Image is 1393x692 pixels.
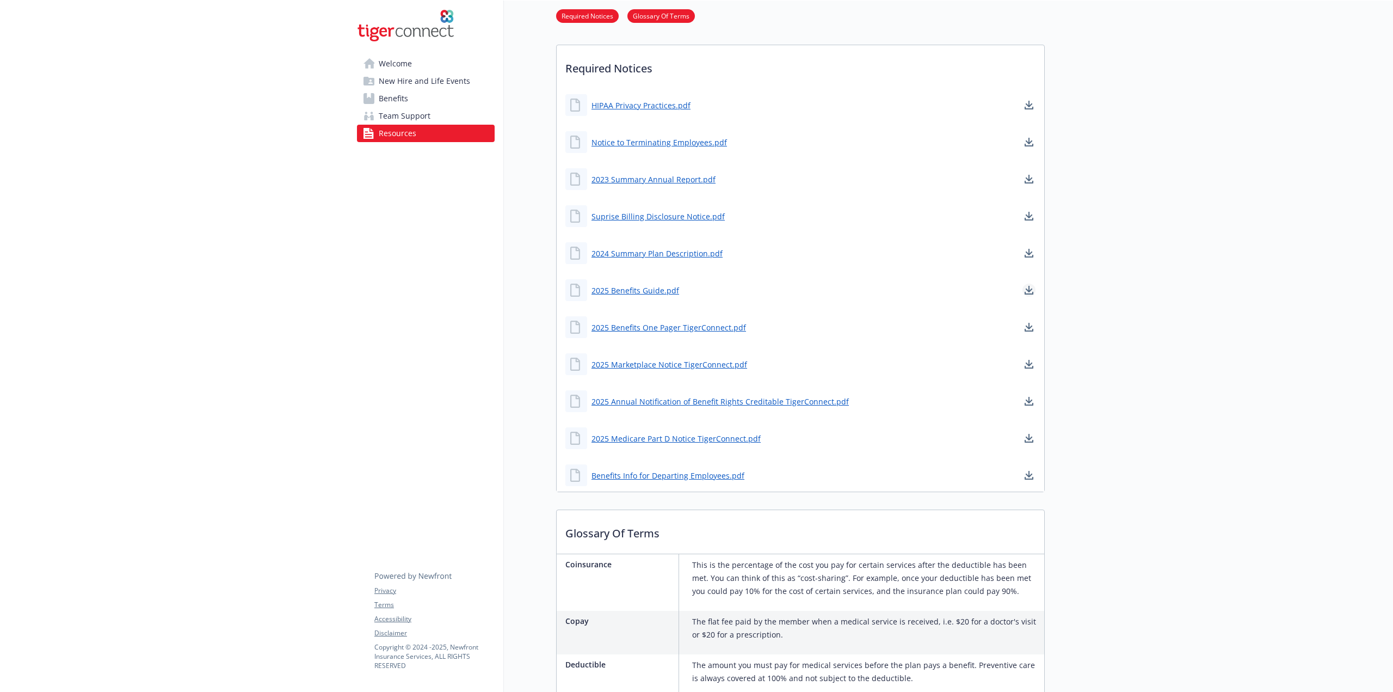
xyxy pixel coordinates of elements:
[374,600,494,610] a: Terms
[379,55,412,72] span: Welcome
[1022,136,1035,149] a: download document
[374,586,494,596] a: Privacy
[357,107,495,125] a: Team Support
[379,125,416,142] span: Resources
[1022,210,1035,223] a: download document
[591,433,761,444] a: 2025 Medicare Part D Notice TigerConnect.pdf
[591,211,725,222] a: Suprise Billing Disclosure Notice.pdf
[565,615,674,627] p: Copay
[1022,395,1035,408] a: download document
[692,559,1040,598] p: This is the percentage of the cost you pay for certain services after the deductible has been met...
[565,559,674,570] p: Coinsurance
[379,90,408,107] span: Benefits
[357,55,495,72] a: Welcome
[591,470,744,481] a: Benefits Info for Departing Employees.pdf
[556,10,619,21] a: Required Notices
[1022,247,1035,260] a: download document
[591,322,746,333] a: 2025 Benefits One Pager TigerConnect.pdf
[557,510,1044,550] p: Glossary Of Terms
[591,137,727,148] a: Notice to Terminating Employees.pdf
[1022,321,1035,334] a: download document
[1022,358,1035,371] a: download document
[374,642,494,670] p: Copyright © 2024 - 2025 , Newfront Insurance Services, ALL RIGHTS RESERVED
[357,125,495,142] a: Resources
[374,628,494,638] a: Disclaimer
[1022,99,1035,112] a: download document
[591,248,723,259] a: 2024 Summary Plan Description.pdf
[1022,173,1035,186] a: download document
[1022,284,1035,297] a: download document
[379,72,470,90] span: New Hire and Life Events
[692,659,1040,685] p: The amount you must pay for medical services before the plan pays a benefit. Preventive care is a...
[627,10,695,21] a: Glossary Of Terms
[379,107,430,125] span: Team Support
[357,90,495,107] a: Benefits
[557,45,1044,85] p: Required Notices
[1022,432,1035,445] a: download document
[1022,469,1035,482] a: download document
[374,614,494,624] a: Accessibility
[565,659,674,670] p: Deductible
[357,72,495,90] a: New Hire and Life Events
[591,396,849,407] a: 2025 Annual Notification of Benefit Rights Creditable TigerConnect.pdf
[591,359,747,370] a: 2025 Marketplace Notice TigerConnect.pdf
[591,174,716,185] a: 2023 Summary Annual Report.pdf
[692,615,1040,641] p: The flat fee paid by the member when a medical service is received, i.e. $20 for a doctor's visit...
[591,285,679,296] a: 2025 Benefits Guide.pdf
[591,100,691,111] a: HIPAA Privacy Practices.pdf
